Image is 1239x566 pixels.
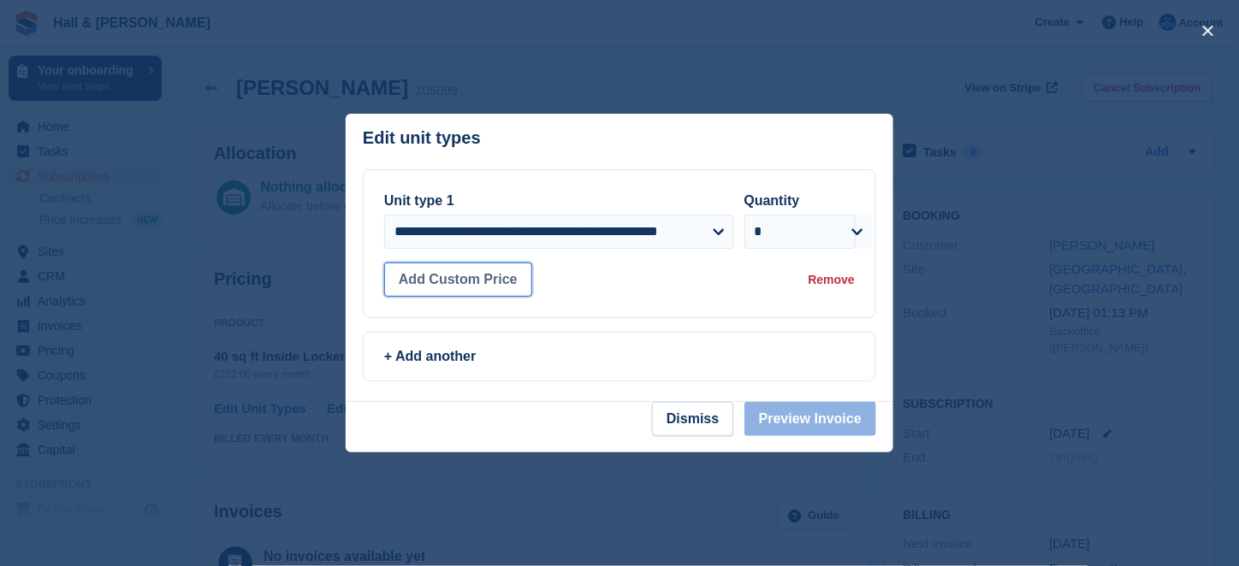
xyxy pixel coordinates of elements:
[363,128,481,148] p: Edit unit types
[384,346,855,367] div: + Add another
[1195,17,1222,44] button: close
[652,402,733,436] button: Dismiss
[744,402,876,436] button: Preview Invoice
[384,193,454,208] label: Unit type 1
[744,193,800,208] label: Quantity
[363,332,876,381] a: + Add another
[384,262,532,297] button: Add Custom Price
[809,271,855,289] div: Remove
